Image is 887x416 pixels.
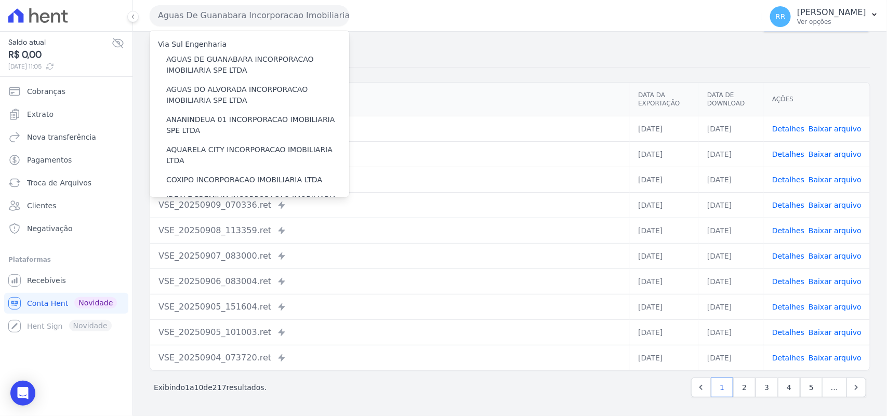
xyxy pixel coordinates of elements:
[4,270,128,291] a: Recebíveis
[630,141,699,167] td: [DATE]
[772,201,804,209] a: Detalhes
[772,125,804,133] a: Detalhes
[630,269,699,294] td: [DATE]
[699,167,764,192] td: [DATE]
[158,148,621,160] div: VSE_20250909_115256.ret
[699,269,764,294] td: [DATE]
[10,381,35,406] div: Open Intercom Messenger
[166,114,349,136] label: ANANINDEUA 01 INCORPORACAO IMOBILIARIA SPE LTDA
[630,83,699,116] th: Data da Exportação
[4,104,128,125] a: Extrato
[630,192,699,218] td: [DATE]
[772,354,804,362] a: Detalhes
[699,345,764,370] td: [DATE]
[699,192,764,218] td: [DATE]
[772,277,804,286] a: Detalhes
[4,81,128,102] a: Cobranças
[4,195,128,216] a: Clientes
[797,7,866,18] p: [PERSON_NAME]
[809,328,862,337] a: Baixar arquivo
[772,176,804,184] a: Detalhes
[630,319,699,345] td: [DATE]
[733,378,756,397] a: 2
[699,83,764,116] th: Data de Download
[764,83,870,116] th: Ações
[158,326,621,339] div: VSE_20250905_101003.ret
[809,176,862,184] a: Baixar arquivo
[630,218,699,243] td: [DATE]
[809,252,862,260] a: Baixar arquivo
[797,18,866,26] p: Ver opções
[809,303,862,311] a: Baixar arquivo
[158,173,621,186] div: VSE_20250909_105153.ret
[778,378,800,397] a: 4
[630,294,699,319] td: [DATE]
[699,319,764,345] td: [DATE]
[809,150,862,158] a: Baixar arquivo
[158,275,621,288] div: VSE_20250906_083004.ret
[4,127,128,147] a: Nova transferência
[630,167,699,192] td: [DATE]
[158,123,621,135] div: VSE_20250911_070131.ret
[166,194,349,216] label: IDEALE PREMIUM INCORPORACAO IMOBILIARIA LTDA
[27,223,73,234] span: Negativação
[4,218,128,239] a: Negativação
[809,354,862,362] a: Baixar arquivo
[630,243,699,269] td: [DATE]
[699,243,764,269] td: [DATE]
[8,81,124,337] nav: Sidebar
[27,109,54,119] span: Extrato
[762,2,887,31] button: RR [PERSON_NAME] Ver opções
[800,378,823,397] a: 5
[699,141,764,167] td: [DATE]
[8,48,112,62] span: R$ 0,00
[8,62,112,71] span: [DATE] 11:05
[8,253,124,266] div: Plataformas
[150,83,630,116] th: Arquivo
[822,378,847,397] span: …
[158,40,227,48] label: Via Sul Engenharia
[846,378,866,397] a: Next
[711,378,733,397] a: 1
[158,352,621,364] div: VSE_20250904_073720.ret
[158,250,621,262] div: VSE_20250907_083000.ret
[691,378,711,397] a: Previous
[158,199,621,211] div: VSE_20250909_070336.ret
[772,252,804,260] a: Detalhes
[756,378,778,397] a: 3
[630,345,699,370] td: [DATE]
[775,13,785,20] span: RR
[166,144,349,166] label: AQUARELA CITY INCORPORACAO IMOBILIARIA LTDA
[4,172,128,193] a: Troca de Arquivos
[74,297,117,308] span: Novidade
[166,175,322,185] label: COXIPO INCORPORACAO IMOBILIARIA LTDA
[809,201,862,209] a: Baixar arquivo
[699,116,764,141] td: [DATE]
[27,178,91,188] span: Troca de Arquivos
[194,383,204,392] span: 10
[630,116,699,141] td: [DATE]
[27,155,72,165] span: Pagamentos
[772,150,804,158] a: Detalhes
[27,132,96,142] span: Nova transferência
[150,5,349,26] button: Aguas De Guanabara Incorporacao Imobiliaria SPE LTDA
[213,383,227,392] span: 217
[772,226,804,235] a: Detalhes
[809,125,862,133] a: Baixar arquivo
[154,382,267,393] p: Exibindo a de resultados.
[27,275,66,286] span: Recebíveis
[166,84,349,106] label: AGUAS DO ALVORADA INCORPORACAO IMOBILIARIA SPE LTDA
[699,218,764,243] td: [DATE]
[8,37,112,48] span: Saldo atual
[158,301,621,313] div: VSE_20250905_151604.ret
[699,294,764,319] td: [DATE]
[166,54,349,76] label: AGUAS DE GUANABARA INCORPORACAO IMOBILIARIA SPE LTDA
[809,226,862,235] a: Baixar arquivo
[772,328,804,337] a: Detalhes
[4,150,128,170] a: Pagamentos
[809,277,862,286] a: Baixar arquivo
[772,303,804,311] a: Detalhes
[27,200,56,211] span: Clientes
[27,86,65,97] span: Cobranças
[27,298,68,308] span: Conta Hent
